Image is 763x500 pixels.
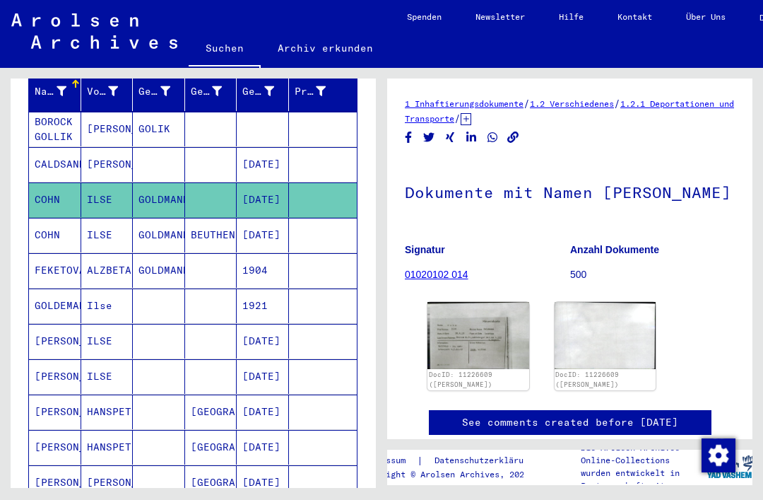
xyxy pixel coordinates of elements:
[87,80,136,103] div: Vorname
[185,395,237,429] mat-cell: [GEOGRAPHIC_DATA]
[29,253,81,288] mat-cell: FEKETOVA
[185,71,237,111] mat-header-cell: Geburt‏
[29,359,81,394] mat-cell: [PERSON_NAME]
[524,97,530,110] span: /
[295,80,344,103] div: Prisoner #
[702,438,735,472] img: Zustimmung ändern
[237,324,289,359] mat-cell: [DATE]
[701,438,735,472] div: Zustimmung ändern
[485,129,500,146] button: Share on WhatsApp
[133,253,185,288] mat-cell: GOLDMANN
[242,84,274,99] div: Geburtsdatum
[133,112,185,146] mat-cell: GOLIK
[237,359,289,394] mat-cell: [DATE]
[35,80,84,103] div: Nachname
[81,359,134,394] mat-cell: ILSE
[81,112,134,146] mat-cell: [PERSON_NAME]
[133,71,185,111] mat-header-cell: Geburtsname
[405,269,468,280] a: 01020102 014
[570,267,735,282] p: 500
[133,218,185,252] mat-cell: GOLDMANN
[29,218,81,252] mat-cell: COHN
[237,253,289,288] mat-cell: 1904
[29,112,81,146] mat-cell: BOROCK GOLLIK
[81,465,134,500] mat-cell: [PERSON_NAME]
[29,147,81,182] mat-cell: CALDSAND
[261,31,390,65] a: Archiv erkunden
[405,160,735,222] h1: Dokumente mit Namen [PERSON_NAME]
[11,13,177,49] img: Arolsen_neg.svg
[191,84,223,99] div: Geburt‏
[427,302,529,368] img: 001.jpg
[185,218,237,252] mat-cell: BEUTHEN
[87,84,119,99] div: Vorname
[237,71,289,111] mat-header-cell: Geburtsdatum
[29,395,81,429] mat-cell: [PERSON_NAME]
[581,467,706,492] p: wurden entwickelt in Partnerschaft mit
[189,31,261,68] a: Suchen
[289,71,357,111] mat-header-cell: Prisoner #
[361,453,417,468] a: Impressum
[555,302,656,369] img: 002.jpg
[81,324,134,359] mat-cell: ILSE
[614,97,620,110] span: /
[237,430,289,465] mat-cell: [DATE]
[138,80,188,103] div: Geburtsname
[237,289,289,323] mat-cell: 1921
[405,244,445,255] b: Signatur
[443,129,458,146] button: Share on Xing
[464,129,479,146] button: Share on LinkedIn
[35,84,66,99] div: Nachname
[81,430,134,465] mat-cell: HANSPETER
[237,395,289,429] mat-cell: [DATE]
[242,80,292,103] div: Geburtsdatum
[81,147,134,182] mat-cell: [PERSON_NAME]
[81,289,134,323] mat-cell: Ilse
[530,98,614,109] a: 1.2 Verschiedenes
[237,218,289,252] mat-cell: [DATE]
[429,371,492,388] a: DocID: 11226609 ([PERSON_NAME])
[81,182,134,217] mat-cell: ILSE
[185,430,237,465] mat-cell: [GEOGRAPHIC_DATA]
[29,182,81,217] mat-cell: COHN
[570,244,659,255] b: Anzahl Dokumente
[405,98,524,109] a: 1 Inhaftierungsdokumente
[422,129,437,146] button: Share on Twitter
[29,430,81,465] mat-cell: [PERSON_NAME]
[237,182,289,217] mat-cell: [DATE]
[454,112,461,124] span: /
[29,324,81,359] mat-cell: [PERSON_NAME]
[506,129,521,146] button: Copy link
[361,468,550,481] p: Copyright © Arolsen Archives, 2021
[133,182,185,217] mat-cell: GOLDMANN
[29,71,81,111] mat-header-cell: Nachname
[81,395,134,429] mat-cell: HANSPETER
[581,441,706,467] p: Die Arolsen Archives Online-Collections
[29,465,81,500] mat-cell: [PERSON_NAME]
[361,453,550,468] div: |
[237,465,289,500] mat-cell: [DATE]
[423,453,550,468] a: Datenschutzerklärung
[295,84,326,99] div: Prisoner #
[191,80,240,103] div: Geburt‏
[555,371,619,388] a: DocID: 11226609 ([PERSON_NAME])
[462,415,678,430] a: See comments created before [DATE]
[185,465,237,500] mat-cell: [GEOGRAPHIC_DATA]
[138,84,170,99] div: Geburtsname
[81,253,134,288] mat-cell: ALZBETA
[81,71,134,111] mat-header-cell: Vorname
[237,147,289,182] mat-cell: [DATE]
[29,289,81,323] mat-cell: GOLDEMAN
[81,218,134,252] mat-cell: ILSE
[401,129,416,146] button: Share on Facebook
